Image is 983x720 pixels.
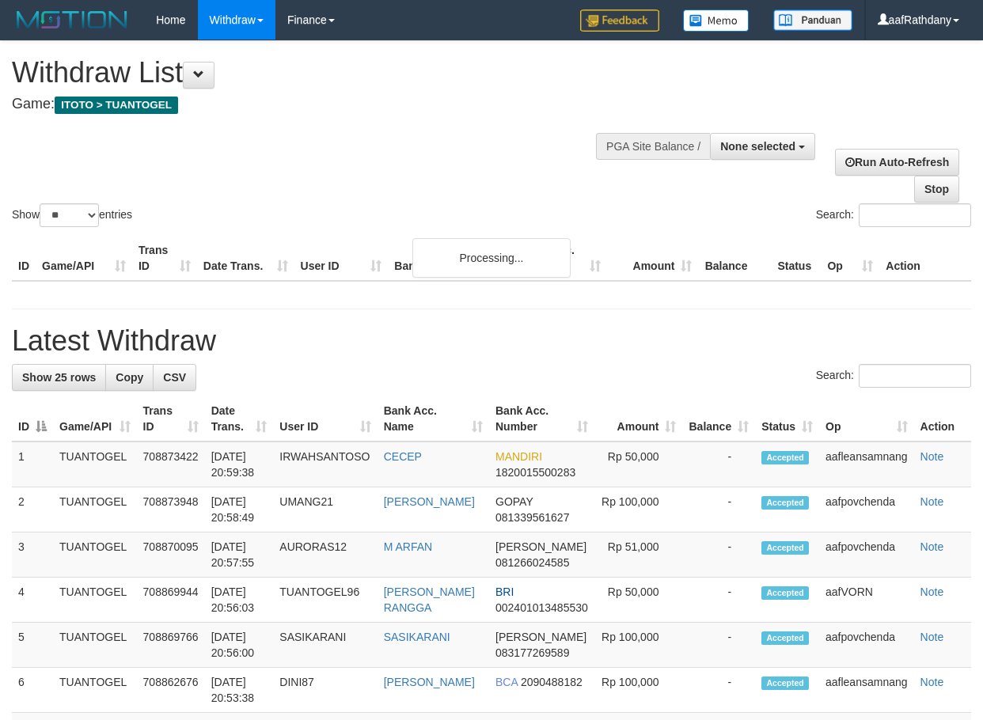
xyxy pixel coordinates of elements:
[205,532,274,578] td: [DATE] 20:57:55
[294,236,389,281] th: User ID
[515,236,607,281] th: Bank Acc. Number
[163,371,186,384] span: CSV
[384,450,422,463] a: CECEP
[36,236,132,281] th: Game/API
[914,176,959,203] a: Stop
[12,532,53,578] td: 3
[495,511,569,524] span: Copy 081339561627 to clipboard
[273,396,377,441] th: User ID: activate to sort column ascending
[920,585,944,598] a: Note
[495,540,586,553] span: [PERSON_NAME]
[596,133,710,160] div: PGA Site Balance /
[12,623,53,668] td: 5
[137,396,205,441] th: Trans ID: activate to sort column ascending
[12,668,53,713] td: 6
[755,396,819,441] th: Status: activate to sort column ascending
[495,466,575,479] span: Copy 1820015500283 to clipboard
[819,532,914,578] td: aafpovchenda
[12,325,971,357] h1: Latest Withdraw
[682,623,755,668] td: -
[489,396,594,441] th: Bank Acc. Number: activate to sort column ascending
[205,487,274,532] td: [DATE] 20:58:49
[378,396,489,441] th: Bank Acc. Name: activate to sort column ascending
[698,236,771,281] th: Balance
[761,541,809,555] span: Accepted
[53,396,137,441] th: Game/API: activate to sort column ascending
[137,578,205,623] td: 708869944
[137,441,205,487] td: 708873422
[384,585,475,614] a: [PERSON_NAME] RANGGA
[53,623,137,668] td: TUANTOGEL
[137,487,205,532] td: 708873948
[205,623,274,668] td: [DATE] 20:56:00
[273,441,377,487] td: IRWAHSANTOSO
[594,396,683,441] th: Amount: activate to sort column ascending
[859,364,971,388] input: Search:
[495,631,586,643] span: [PERSON_NAME]
[594,668,683,713] td: Rp 100,000
[12,236,36,281] th: ID
[761,631,809,645] span: Accepted
[607,236,699,281] th: Amount
[12,487,53,532] td: 2
[594,441,683,487] td: Rp 50,000
[137,668,205,713] td: 708862676
[12,203,132,227] label: Show entries
[153,364,196,391] a: CSV
[384,495,475,508] a: [PERSON_NAME]
[761,496,809,510] span: Accepted
[819,396,914,441] th: Op: activate to sort column ascending
[205,441,274,487] td: [DATE] 20:59:38
[273,487,377,532] td: UMANG21
[920,450,944,463] a: Note
[412,238,571,278] div: Processing...
[53,532,137,578] td: TUANTOGEL
[273,668,377,713] td: DINI87
[594,532,683,578] td: Rp 51,000
[495,495,533,508] span: GOPAY
[835,149,959,176] a: Run Auto-Refresh
[388,236,514,281] th: Bank Acc. Name
[273,578,377,623] td: TUANTOGEL96
[12,396,53,441] th: ID: activate to sort column descending
[920,540,944,553] a: Note
[137,532,205,578] td: 708870095
[273,623,377,668] td: SASIKARANI
[495,646,569,659] span: Copy 083177269589 to clipboard
[137,623,205,668] td: 708869766
[55,97,178,114] span: ITOTO > TUANTOGEL
[819,668,914,713] td: aafleansamnang
[819,623,914,668] td: aafpovchenda
[384,540,432,553] a: M ARFAN
[914,396,971,441] th: Action
[205,396,274,441] th: Date Trans.: activate to sort column ascending
[12,57,640,89] h1: Withdraw List
[594,623,683,668] td: Rp 100,000
[12,8,132,32] img: MOTION_logo.png
[710,133,815,160] button: None selected
[682,578,755,623] td: -
[384,676,475,688] a: [PERSON_NAME]
[132,236,197,281] th: Trans ID
[495,450,542,463] span: MANDIRI
[53,578,137,623] td: TUANTOGEL
[920,495,944,508] a: Note
[920,631,944,643] a: Note
[53,668,137,713] td: TUANTOGEL
[495,556,569,569] span: Copy 081266024585 to clipboard
[205,668,274,713] td: [DATE] 20:53:38
[105,364,154,391] a: Copy
[819,487,914,532] td: aafpovchenda
[53,441,137,487] td: TUANTOGEL
[816,364,971,388] label: Search:
[761,586,809,600] span: Accepted
[720,140,795,153] span: None selected
[771,236,821,281] th: Status
[682,396,755,441] th: Balance: activate to sort column ascending
[682,668,755,713] td: -
[273,532,377,578] td: AURORAS12
[761,451,809,464] span: Accepted
[821,236,879,281] th: Op
[495,601,588,614] span: Copy 002401013485530 to clipboard
[22,371,96,384] span: Show 25 rows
